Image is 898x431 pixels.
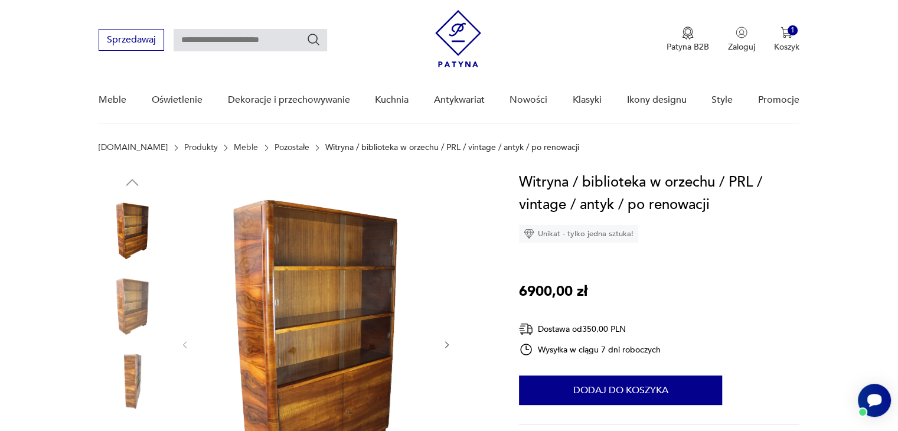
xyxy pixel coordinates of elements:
[758,77,799,123] a: Promocje
[435,10,481,67] img: Patyna - sklep z meblami i dekoracjami vintage
[99,348,166,415] img: Zdjęcie produktu Witryna / biblioteka w orzechu / PRL / vintage / antyk / po renowacji
[99,37,164,45] a: Sprzedawaj
[573,77,602,123] a: Klasyki
[434,77,485,123] a: Antykwariat
[524,228,534,239] img: Ikona diamentu
[375,77,409,123] a: Kuchnia
[99,143,168,152] a: [DOMAIN_NAME]
[510,77,547,123] a: Nowości
[667,27,709,53] a: Ikona medaluPatyna B2B
[519,322,661,337] div: Dostawa od 350,00 PLN
[728,27,755,53] button: Zaloguj
[788,25,798,35] div: 1
[667,27,709,53] button: Patyna B2B
[519,342,661,357] div: Wysyłka w ciągu 7 dni roboczych
[275,143,309,152] a: Pozostałe
[99,77,126,123] a: Meble
[736,27,747,38] img: Ikonka użytkownika
[774,41,799,53] p: Koszyk
[227,77,350,123] a: Dekoracje i przechowywanie
[519,376,722,405] button: Dodaj do koszyka
[682,27,694,40] img: Ikona medalu
[728,41,755,53] p: Zaloguj
[99,273,166,340] img: Zdjęcie produktu Witryna / biblioteka w orzechu / PRL / vintage / antyk / po renowacji
[325,143,579,152] p: Witryna / biblioteka w orzechu / PRL / vintage / antyk / po renowacji
[184,143,218,152] a: Produkty
[306,32,321,47] button: Szukaj
[711,77,733,123] a: Style
[519,322,533,337] img: Ikona dostawy
[234,143,258,152] a: Meble
[152,77,203,123] a: Oświetlenie
[626,77,686,123] a: Ikony designu
[774,27,799,53] button: 1Koszyk
[781,27,792,38] img: Ikona koszyka
[519,171,799,216] h1: Witryna / biblioteka w orzechu / PRL / vintage / antyk / po renowacji
[519,280,587,303] p: 6900,00 zł
[99,197,166,265] img: Zdjęcie produktu Witryna / biblioteka w orzechu / PRL / vintage / antyk / po renowacji
[858,384,891,417] iframe: Smartsupp widget button
[99,29,164,51] button: Sprzedawaj
[519,225,638,243] div: Unikat - tylko jedna sztuka!
[667,41,709,53] p: Patyna B2B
